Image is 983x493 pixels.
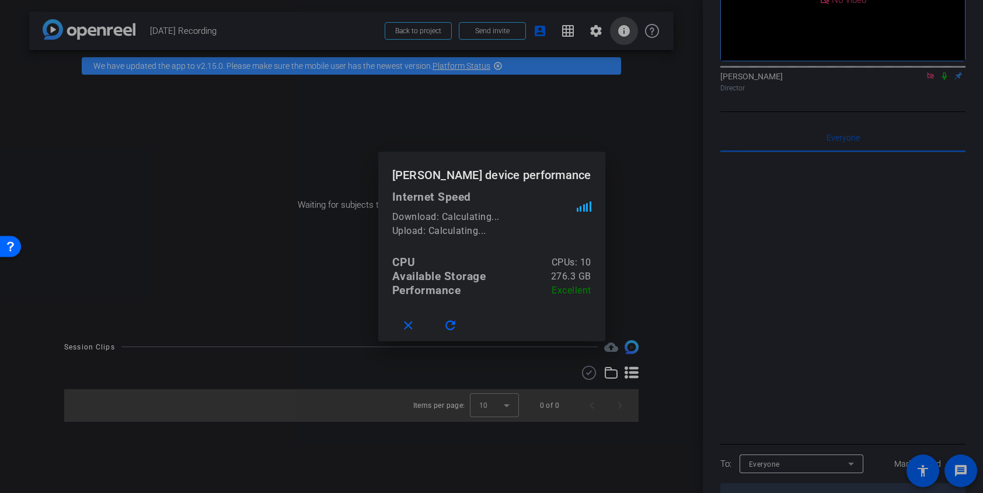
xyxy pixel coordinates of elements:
div: Performance [392,284,461,298]
div: Available Storage [392,270,486,284]
div: Excellent [552,284,591,298]
h1: [PERSON_NAME] device performance [378,152,605,190]
div: CPU [392,256,416,270]
mat-icon: refresh [443,319,458,333]
div: Internet Speed [392,190,591,204]
mat-icon: close [401,319,416,333]
div: Download: Calculating... [392,210,577,224]
div: CPUs: 10 [552,256,591,270]
div: Upload: Calculating... [392,224,577,238]
div: 276.3 GB [551,270,591,284]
